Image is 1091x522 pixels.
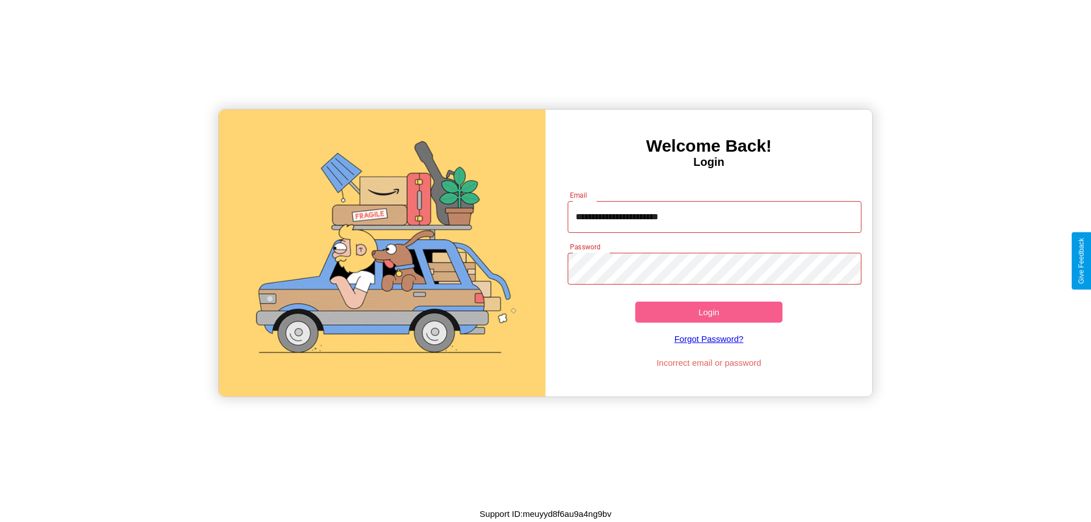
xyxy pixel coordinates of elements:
p: Support ID: meuyyd8f6au9a4ng9bv [480,506,611,521]
p: Incorrect email or password [562,355,856,370]
button: Login [635,302,782,323]
label: Password [570,242,600,252]
h4: Login [545,156,872,169]
a: Forgot Password? [562,323,856,355]
label: Email [570,190,588,200]
img: gif [219,110,545,396]
div: Give Feedback [1077,238,1085,284]
h3: Welcome Back! [545,136,872,156]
